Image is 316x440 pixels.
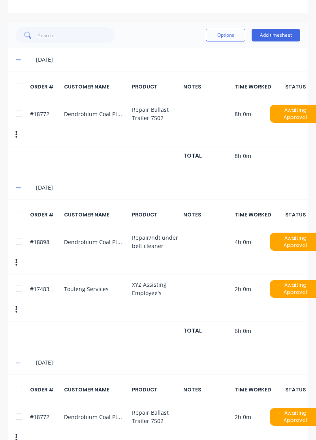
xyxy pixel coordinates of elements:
[30,83,60,90] div: ORDER #
[235,386,286,393] div: TIME WORKED
[36,358,300,367] div: [DATE]
[206,29,245,41] button: Options
[183,83,230,90] div: NOTES
[290,211,300,218] div: STATUS
[36,183,300,192] div: [DATE]
[38,27,115,43] input: Search...
[132,83,179,90] div: PRODUCT
[64,211,127,218] div: CUSTOMER NAME
[290,386,300,393] div: STATUS
[235,83,286,90] div: TIME WORKED
[183,386,230,393] div: NOTES
[30,211,60,218] div: ORDER #
[290,83,300,90] div: STATUS
[183,211,230,218] div: NOTES
[36,55,300,64] div: [DATE]
[132,211,179,218] div: PRODUCT
[235,211,286,218] div: TIME WORKED
[64,83,127,90] div: CUSTOMER NAME
[64,386,127,393] div: CUSTOMER NAME
[132,386,179,393] div: PRODUCT
[252,29,300,41] button: Add timesheet
[30,386,60,393] div: ORDER #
